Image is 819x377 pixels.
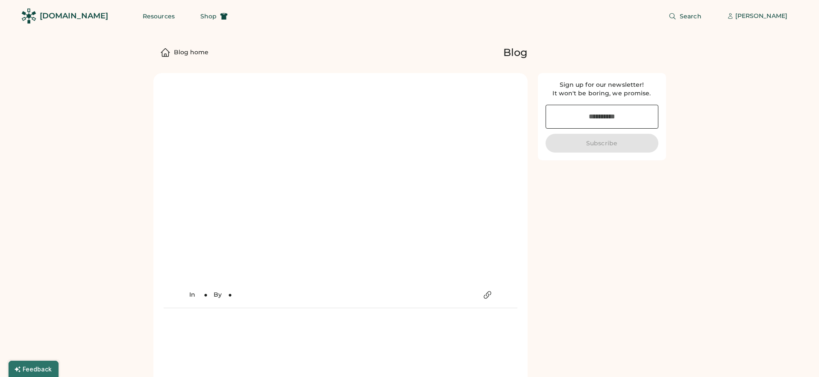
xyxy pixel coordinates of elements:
img: Rendered Logo - Screens [21,9,36,24]
div: In [189,291,198,299]
button: Shop [190,8,238,25]
span: Search [680,13,702,19]
div: [DOMAIN_NAME] [40,11,108,21]
a: Blog home [174,44,208,61]
button: Search [658,8,712,25]
div: By [214,291,222,299]
div: [PERSON_NAME] [735,12,787,21]
div: Sign up for our newsletter! It won't be boring, we promise. [546,81,658,98]
button: Subscribe [546,134,658,153]
div: Blog home [174,48,208,57]
div: Blog [503,46,528,59]
img: yH5BAEAAAAALAAAAAABAAEAAAIBRAA7 [164,83,517,283]
button: Resources [132,8,185,25]
span: Shop [200,13,217,19]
